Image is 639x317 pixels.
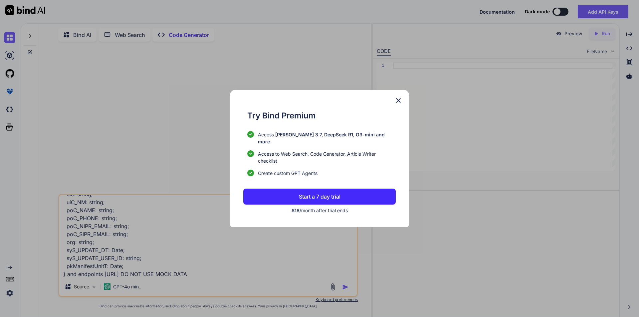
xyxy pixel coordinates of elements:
img: checklist [247,150,254,157]
button: Start a 7 day trial [243,189,396,205]
span: /month after trial ends [292,208,348,213]
img: checklist [247,170,254,176]
img: checklist [247,131,254,138]
span: [PERSON_NAME] 3.7, DeepSeek R1, O3-mini and more [258,132,385,144]
p: Access [258,131,396,145]
h1: Try Bind Premium [247,110,396,122]
span: Create custom GPT Agents [258,170,318,177]
img: close [394,96,402,104]
span: $18 [292,208,300,213]
p: Start a 7 day trial [299,193,340,201]
span: Access to Web Search, Code Generator, Article Writer checklist [258,150,396,164]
